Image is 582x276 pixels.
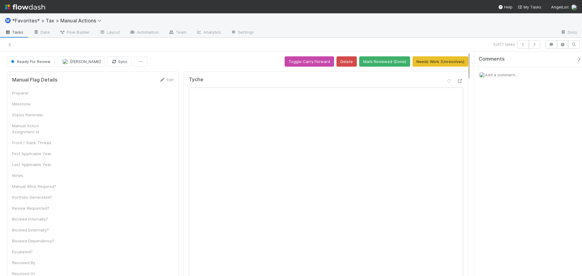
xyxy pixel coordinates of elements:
button: Needs Work (Unresolves) [413,56,468,67]
div: Status Reminder [12,112,58,118]
button: Mark Reviewed (Done) [359,56,410,67]
div: Manual Work Required? [12,183,58,189]
img: avatar_e41e7ae5-e7d9-4d8d-9f56-31b0d7a2f4fd.png [62,58,68,65]
a: Analytics [191,28,226,38]
h5: Tyche [189,77,203,83]
div: Resolved By [12,260,58,266]
button: Delete [336,56,357,67]
div: Escalated? [12,249,58,255]
img: avatar_37569647-1c78-4889-accf-88c08d42a236.png [571,4,577,10]
a: Edit [159,77,174,82]
a: Docs [556,28,582,38]
span: [PERSON_NAME] [70,59,101,64]
button: Sync [107,56,131,67]
div: Front / Slack Thread [12,140,58,146]
div: Preparer [12,90,58,96]
a: Team [164,28,191,38]
span: Flow Builder [59,29,90,35]
h5: Manual Flag Details [12,77,58,83]
span: Comments [479,56,505,62]
div: First Applicable Year [12,151,58,157]
button: [PERSON_NAME] [57,56,105,67]
img: avatar_37569647-1c78-4889-accf-88c08d42a236.png [479,72,485,78]
div: Blocked Dependency? [12,238,58,244]
div: Manual Action Assignment Id [12,123,58,135]
a: Flow Builder [55,28,95,38]
img: logo-inverted-e16ddd16eac7371096b0.svg [5,2,45,12]
div: Blocked Externally? [12,227,58,233]
span: Tasks [5,29,24,35]
a: Automation [125,28,164,38]
span: Add a comment... [485,72,518,77]
a: Settings [226,28,259,38]
div: Help [498,4,513,10]
span: My Tasks [517,5,541,9]
div: Review Requested? [12,205,58,211]
div: Last Applicable Year [12,161,58,168]
a: Layout [95,28,125,38]
div: Milestone [12,101,58,107]
div: Portfolio Generated? [12,194,58,200]
span: Ⓜ️ [5,18,11,23]
div: Blocked Internally? [12,216,58,222]
a: Data [28,28,55,38]
a: My Tasks [517,4,541,10]
span: AngelList [551,5,569,9]
button: Toggle Carry Forward [285,56,334,67]
span: *Favorites* > Tax > Manual Actions [12,18,105,24]
div: Notes [12,172,58,178]
span: 5 of 17 tasks [493,41,515,47]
